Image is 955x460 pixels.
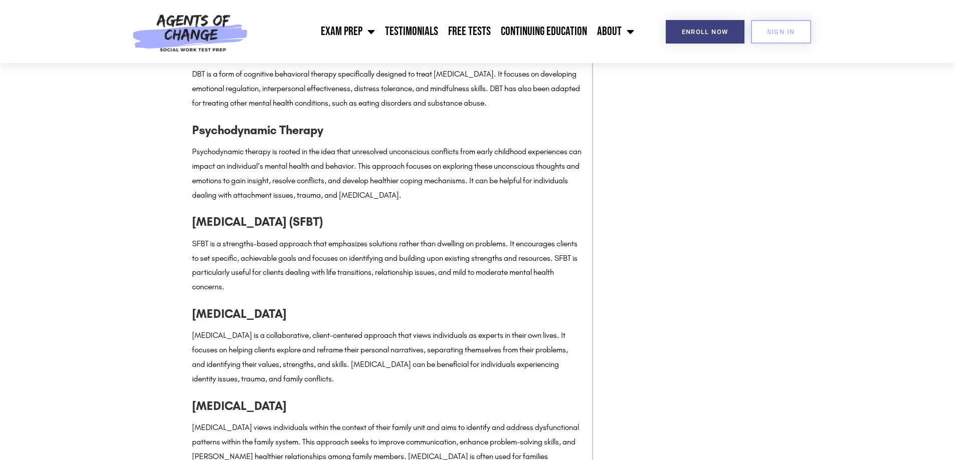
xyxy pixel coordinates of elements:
nav: Menu [253,19,639,44]
p: SFBT is a strengths-based approach that emphasizes solutions rather than dwelling on problems. It... [192,237,582,294]
a: Free Tests [443,19,496,44]
a: SIGN IN [751,20,811,44]
h3: [MEDICAL_DATA] [192,304,582,323]
h3: Psychodynamic Therapy [192,121,582,140]
span: Enroll Now [682,29,728,35]
a: Testimonials [380,19,443,44]
p: [MEDICAL_DATA] is a collaborative, client-centered approach that views individuals as experts in ... [192,328,582,386]
a: About [592,19,639,44]
p: DBT is a form of cognitive behavioral therapy specifically designed to treat [MEDICAL_DATA]. It f... [192,67,582,110]
span: SIGN IN [767,29,795,35]
h3: [MEDICAL_DATA] [192,396,582,415]
a: Continuing Education [496,19,592,44]
h3: [MEDICAL_DATA] (SFBT) [192,212,582,231]
a: Exam Prep [316,19,380,44]
p: Psychodynamic therapy is rooted in the idea that unresolved unconscious conflicts from early chil... [192,145,582,202]
a: Enroll Now [666,20,744,44]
